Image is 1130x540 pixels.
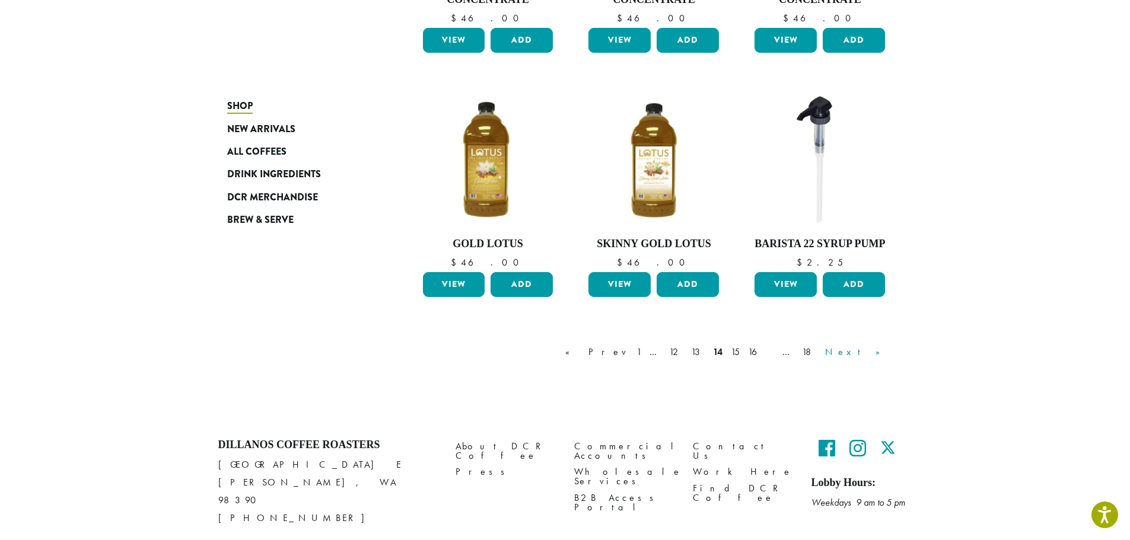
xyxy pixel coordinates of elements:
[634,345,644,359] a: 1
[574,439,675,464] a: Commercial Accounts
[456,464,556,480] a: Press
[746,345,776,359] a: 16
[451,256,524,269] bdi: 46.00
[574,490,675,515] a: B2B Access Portal
[227,190,318,205] span: DCR Merchandise
[563,345,631,359] a: « Prev
[693,480,794,506] a: Find DCR Coffee
[728,345,742,359] a: 15
[227,117,370,140] a: New Arrivals
[423,28,485,53] a: View
[227,167,321,182] span: Drink Ingredients
[585,92,722,228] img: Skinny-Gold-Lotus-300x300.jpg
[617,12,627,24] span: $
[823,28,885,53] button: Add
[755,28,817,53] a: View
[491,272,553,297] button: Add
[574,464,675,490] a: Wholesale Services
[585,238,722,251] h4: Skinny Gold Lotus
[752,92,888,267] a: Barista 22 Syrup Pump $2.25
[588,28,651,53] a: View
[227,99,253,114] span: Shop
[783,12,857,24] bdi: 46.00
[585,92,722,267] a: Skinny Gold Lotus $46.00
[227,95,370,117] a: Shop
[227,145,287,159] span: All Coffees
[667,345,685,359] a: 12
[752,92,888,228] img: DP1998.01.png
[423,272,485,297] a: View
[797,256,807,269] span: $
[647,345,663,359] a: …
[811,496,905,509] em: Weekdays 9 am to 5 pm
[711,345,725,359] a: 14
[218,456,438,527] p: [GEOGRAPHIC_DATA] E [PERSON_NAME], WA 98390 [PHONE_NUMBER]
[780,345,796,359] a: …
[456,439,556,464] a: About DCR Coffee
[811,477,912,490] h5: Lobby Hours:
[227,140,370,163] a: All Coffees
[227,213,294,228] span: Brew & Serve
[588,272,651,297] a: View
[419,92,556,228] img: Gold-Lotus--300x300.jpg
[689,345,707,359] a: 13
[420,238,556,251] h4: Gold Lotus
[218,439,438,452] h4: Dillanos Coffee Roasters
[451,12,524,24] bdi: 46.00
[823,345,891,359] a: Next »
[617,12,690,24] bdi: 46.00
[451,12,461,24] span: $
[693,439,794,464] a: Contact Us
[783,12,793,24] span: $
[451,256,461,269] span: $
[657,28,719,53] button: Add
[657,272,719,297] button: Add
[752,238,888,251] h4: Barista 22 Syrup Pump
[797,256,843,269] bdi: 2.25
[617,256,690,269] bdi: 46.00
[227,209,370,231] a: Brew & Serve
[227,186,370,209] a: DCR Merchandise
[693,464,794,480] a: Work Here
[420,92,556,267] a: Gold Lotus $46.00
[617,256,627,269] span: $
[491,28,553,53] button: Add
[227,122,295,137] span: New Arrivals
[755,272,817,297] a: View
[800,345,819,359] a: 18
[823,272,885,297] button: Add
[227,163,370,186] a: Drink Ingredients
